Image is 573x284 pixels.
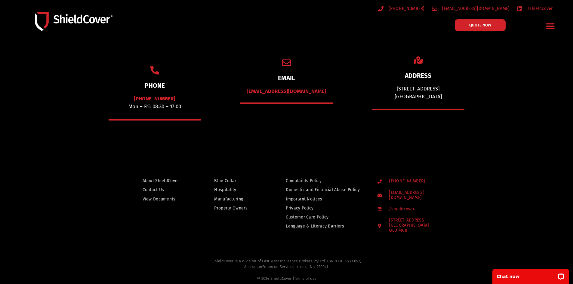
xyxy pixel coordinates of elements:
span: Hospitality [214,186,236,194]
a: About ShieldCover [143,177,189,185]
a: [EMAIL_ADDRESS][DOMAIN_NAME] [377,190,451,200]
span: [EMAIL_ADDRESS][DOMAIN_NAME] [387,190,451,200]
a: [EMAIL_ADDRESS][DOMAIN_NAME] [432,5,510,12]
span: /shieldcover [526,5,553,12]
a: Manufacturing [214,195,260,203]
span: [EMAIL_ADDRESS][DOMAIN_NAME] [441,5,510,12]
span: /shieldcover [387,207,414,212]
img: Shield-Cover-Underwriting-Australia-logo-full [35,12,112,31]
span: Financial Services Licence No. 230041. [262,264,329,269]
a: Domestic and Financial Abuse Policy [286,186,366,194]
span: Contact Us [143,186,164,194]
div: Australian [123,264,451,282]
a: Complaints Policy [286,177,366,185]
span: Privacy Policy [286,204,313,212]
span: Important Notices [286,195,322,203]
a: [PHONE_NUMBER] [134,96,175,102]
a: [EMAIL_ADDRESS][DOMAIN_NAME] [247,88,326,94]
a: EMAIL [278,74,295,82]
a: ADDRESS [405,72,431,80]
a: Customer Care Policy [286,213,366,221]
span: Manufacturing [214,195,243,203]
a: Contact Us [143,186,189,194]
span: View Documents [143,195,176,203]
iframe: LiveChat chat widget [488,265,573,284]
a: QUOTE NOW [455,19,506,31]
span: Domestic and Financial Abuse Policy [286,186,360,194]
a: Hospitality [214,186,260,194]
a: Important Notices [286,195,366,203]
a: /shieldcover [517,5,553,12]
span: [PHONE_NUMBER] [387,5,425,12]
a: Language & Literacy Barriers [286,222,366,230]
a: PHONE [145,82,165,90]
span: Complaints Policy [286,177,322,185]
p: Mon – Fri: 08:30 – 17:00 [109,95,201,110]
a: [PHONE_NUMBER] [378,5,425,12]
a: View Documents [143,195,189,203]
div: [STREET_ADDRESS] [GEOGRAPHIC_DATA] [372,85,464,100]
span: Property Owners [214,204,248,212]
a: Terms of use [294,276,316,281]
span: [STREET_ADDRESS] [387,218,429,233]
div: © 2024 ShieldCover | [123,276,451,282]
div: Menu Toggle [544,19,558,33]
a: Blue Collar [214,177,260,185]
a: [PHONE_NUMBER] [377,179,451,184]
a: Privacy Policy [286,204,366,212]
div: QLD 4108 [389,228,429,233]
span: QUOTE NOW [469,23,491,27]
span: Language & Literacy Barriers [286,222,344,230]
span: Customer Care Policy [286,213,328,221]
a: /shieldcover [377,207,451,212]
div: [GEOGRAPHIC_DATA] [389,223,429,233]
a: Property Owners [214,204,260,212]
h2: ShieldCover is a division of East West Insurance Brokers Pty Ltd ABN 83 010 630 092, [123,258,451,282]
span: Blue Collar [214,177,236,185]
span: [PHONE_NUMBER] [387,179,425,184]
span: About ShieldCover [143,177,179,185]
